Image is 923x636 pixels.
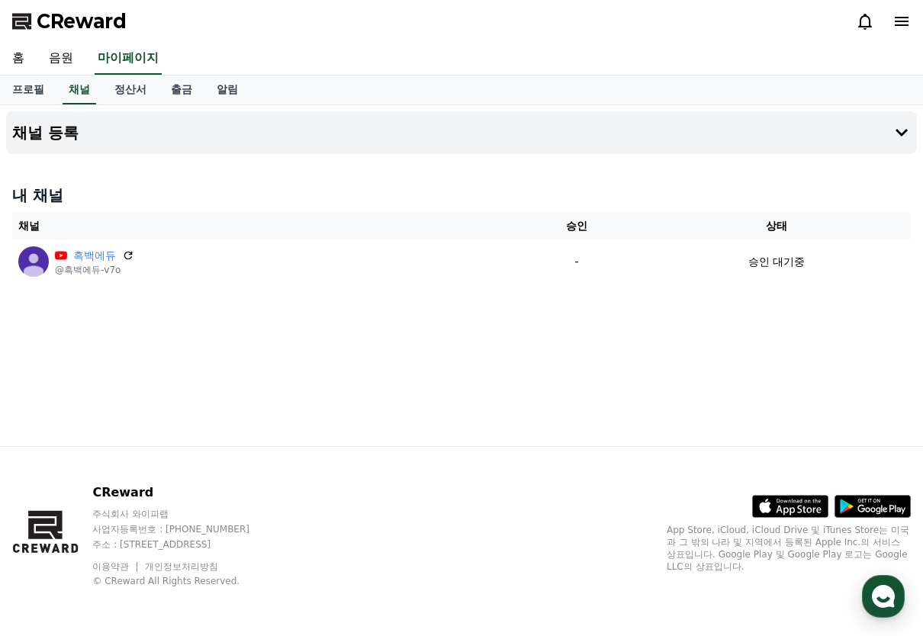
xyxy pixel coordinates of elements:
[92,561,140,572] a: 이용약관
[12,185,911,206] h4: 내 채널
[159,75,204,104] a: 출금
[642,212,911,240] th: 상태
[6,111,917,154] button: 채널 등록
[145,561,218,572] a: 개인정보처리방침
[12,9,127,34] a: CReward
[12,124,79,141] h4: 채널 등록
[517,254,635,270] p: -
[55,264,134,276] p: @흑백에듀-v7o
[511,212,642,240] th: 승인
[667,524,911,573] p: App Store, iCloud, iCloud Drive 및 iTunes Store는 미국과 그 밖의 나라 및 지역에서 등록된 Apple Inc.의 서비스 상표입니다. Goo...
[73,248,116,264] a: 흑백에듀
[92,508,278,520] p: 주식회사 와이피랩
[95,43,162,75] a: 마이페이지
[92,575,278,587] p: © CReward All Rights Reserved.
[92,523,278,535] p: 사업자등록번호 : [PHONE_NUMBER]
[748,254,805,270] p: 승인 대기중
[12,212,511,240] th: 채널
[18,246,49,277] img: 흑백에듀
[37,9,127,34] span: CReward
[204,75,250,104] a: 알림
[92,538,278,551] p: 주소 : [STREET_ADDRESS]
[102,75,159,104] a: 정산서
[37,43,85,75] a: 음원
[92,483,278,502] p: CReward
[63,75,96,104] a: 채널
